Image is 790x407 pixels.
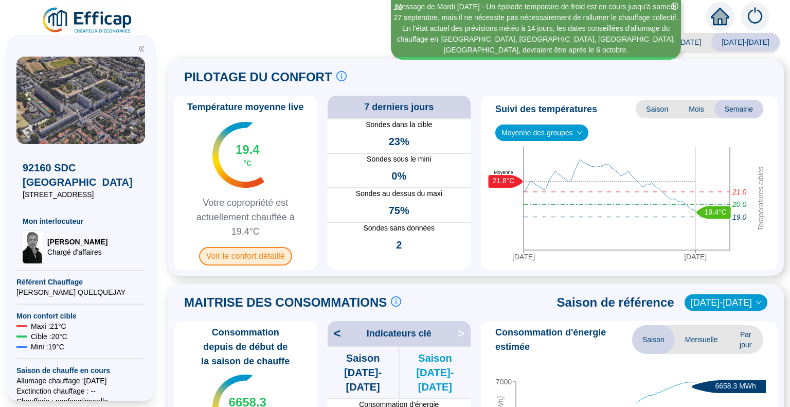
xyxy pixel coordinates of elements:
tspan: 21.0 [732,188,746,196]
span: Chargé d'affaires [47,247,107,257]
span: Voir le confort détaillé [199,247,292,266]
span: 23% [389,134,409,149]
text: Moyenne [494,169,513,174]
span: Saison [DATE]-[DATE] [400,351,471,394]
span: [PERSON_NAME] [47,237,107,247]
span: Mini : 19 °C [31,342,64,352]
img: Chargé d'affaires [23,231,43,263]
span: 2 [396,238,402,252]
span: Par jour [728,325,763,354]
text: 21.8°C [493,176,515,185]
span: 19.4 [236,141,260,158]
span: close-circle [671,3,678,10]
span: < [328,325,341,342]
span: 0% [391,169,406,183]
span: Saison [DATE]-[DATE] [328,351,399,394]
span: Saison [632,325,675,354]
img: indicateur températures [212,122,264,188]
span: MAITRISE DES CONSOMMATIONS [184,294,387,311]
div: Message de Mardi [DATE] - Un épisode temporaire de froid est en cours jusqu'à samedi 27 septembre... [392,2,679,23]
span: °C [243,158,252,168]
span: Votre copropriété est actuellement chauffée à 19.4°C [178,196,313,239]
span: Mois [678,100,714,118]
span: [PERSON_NAME] QUELQUEJAY [16,287,145,297]
span: [DATE]-[DATE] [711,33,780,51]
img: efficap energie logo [41,6,134,35]
span: PILOTAGE DU CONFORT [184,69,332,85]
span: Mon interlocuteur [23,216,139,226]
span: Saison [636,100,678,118]
span: 92160 SDC [GEOGRAPHIC_DATA] [23,161,139,189]
span: double-left [138,45,145,52]
div: En l'état actuel des prévisions météo à 14 jours, les dates conseillées d'allumage du chauffage e... [392,23,679,56]
span: info-circle [336,71,347,81]
span: Suivi des températures [495,102,597,116]
span: Consommation depuis de début de la saison de chauffe [178,325,313,368]
span: Saison de chauffe en cours [16,365,145,376]
span: [STREET_ADDRESS] [23,189,139,200]
span: 2022-2023 [691,295,761,310]
span: home [711,7,729,26]
span: Allumage chauffage : [DATE] [16,376,145,386]
span: down [756,299,762,306]
text: 6658.3 MWh [715,382,756,390]
tspan: 19.0 [732,213,746,221]
tspan: [DATE] [512,253,535,261]
span: Référent Chauffage [16,277,145,287]
span: down [577,130,583,136]
span: Exctinction chauffage : -- [16,386,145,396]
span: info-circle [391,296,401,307]
span: Mensuelle [675,325,728,354]
span: 7 derniers jours [364,100,434,114]
span: Cible : 20 °C [31,331,67,342]
span: Sondes au dessus du maxi [328,188,471,199]
span: Température moyenne live [181,100,310,114]
span: Indicateurs clé [367,326,432,341]
tspan: 20.0 [732,200,746,208]
span: 75% [389,203,409,218]
span: > [457,325,471,342]
i: 1 / 2 [393,4,403,11]
tspan: Températures cibles [757,166,765,231]
span: Maxi : 21 °C [31,321,66,331]
img: alerts [741,2,769,31]
span: Mon confort cible [16,311,145,321]
span: Sondes dans la cible [328,119,471,130]
tspan: [DATE] [684,253,707,261]
span: Sondes sous le mini [328,154,471,165]
span: Sondes sans données [328,223,471,234]
span: Saison de référence [557,294,674,311]
tspan: 7000 [496,378,512,386]
span: Chaufferie : non fonctionnelle [16,396,145,406]
span: Moyenne des groupes [501,125,582,140]
span: Semaine [714,100,763,118]
span: Consommation d'énergie estimée [495,325,632,354]
text: 19.4°C [705,207,727,216]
